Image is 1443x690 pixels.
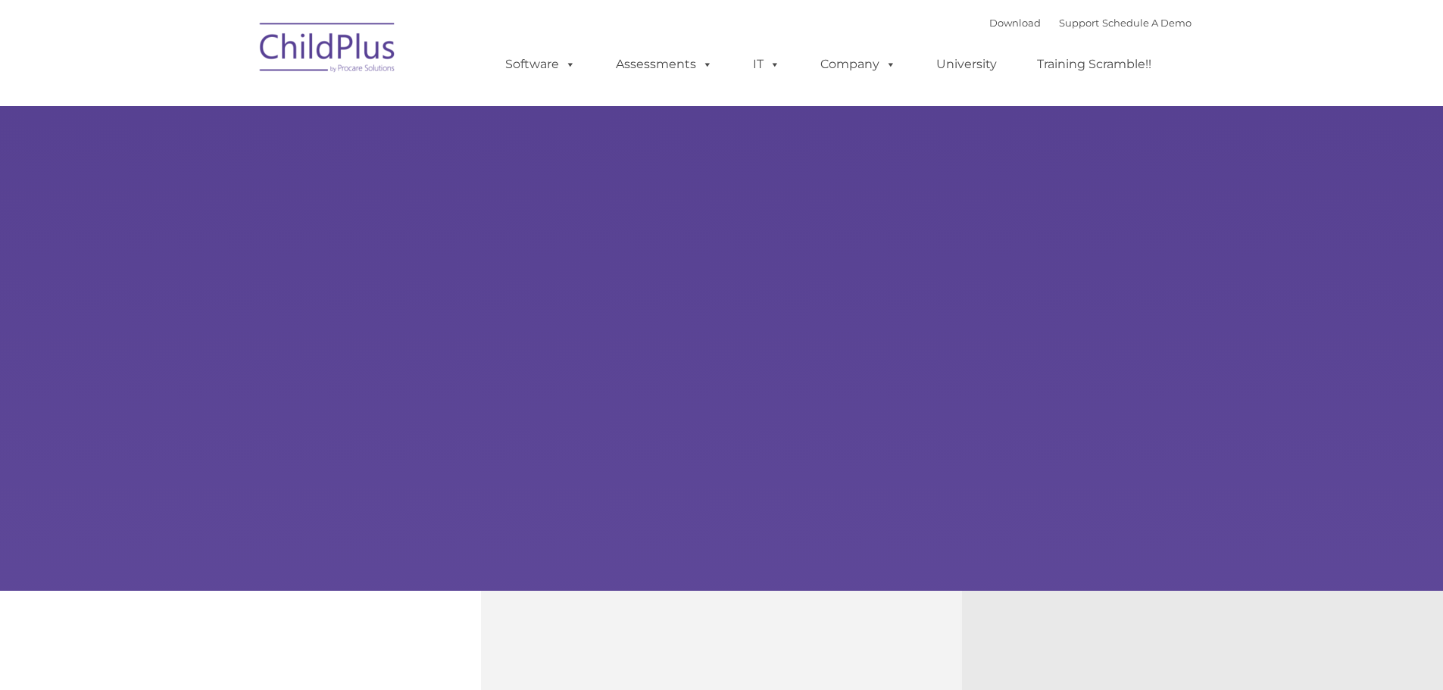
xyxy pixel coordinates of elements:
[989,17,1192,29] font: |
[805,49,911,80] a: Company
[1022,49,1167,80] a: Training Scramble!!
[490,49,591,80] a: Software
[252,12,404,88] img: ChildPlus by Procare Solutions
[989,17,1041,29] a: Download
[1059,17,1099,29] a: Support
[738,49,795,80] a: IT
[601,49,728,80] a: Assessments
[921,49,1012,80] a: University
[1102,17,1192,29] a: Schedule A Demo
